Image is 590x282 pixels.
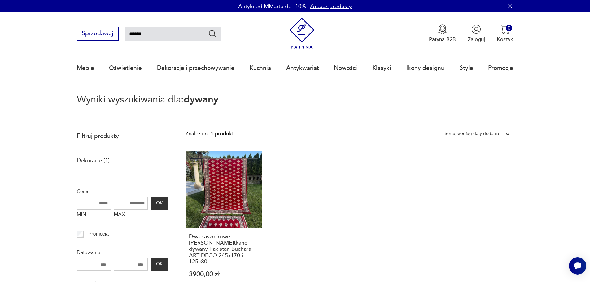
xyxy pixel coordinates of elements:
iframe: Smartsupp widget button [569,257,586,275]
button: OK [151,197,168,210]
label: MAX [114,210,148,221]
p: Koszyk [497,36,513,43]
img: Ikona medalu [438,24,447,34]
div: 0 [506,25,512,31]
p: Filtruj produkty [77,132,168,140]
a: Meble [77,54,94,82]
p: Cena [77,187,168,195]
p: Datowanie [77,248,168,256]
a: Ikony designu [406,54,444,82]
label: MIN [77,210,111,221]
span: dywany [184,93,218,106]
button: Szukaj [208,29,217,38]
a: Promocje [488,54,513,82]
button: Zaloguj [468,24,485,43]
img: Ikonka użytkownika [471,24,481,34]
a: Dekoracje i przechowywanie [157,54,234,82]
p: Promocja [88,230,109,238]
button: Sprzedawaj [77,27,119,41]
p: Patyna B2B [429,36,456,43]
a: Sprzedawaj [77,32,119,37]
img: Ikona koszyka [500,24,510,34]
a: Oświetlenie [109,54,142,82]
a: Klasyki [372,54,391,82]
a: Style [460,54,473,82]
a: Dekoracje (1) [77,155,110,166]
button: Patyna B2B [429,24,456,43]
a: Zobacz produkty [310,2,352,10]
p: Zaloguj [468,36,485,43]
h3: Dwa kaszmirowe [PERSON_NAME]tkane dywany Pakistan Buchara ART DECO 245x170 i 125x80 [189,234,259,265]
button: 0Koszyk [497,24,513,43]
p: Antyki od MMarte do -10% [238,2,306,10]
p: Wyniki wyszukiwania dla: [77,95,514,116]
a: Nowości [334,54,357,82]
img: Patyna - sklep z meblami i dekoracjami vintage [286,18,317,49]
a: Ikona medaluPatyna B2B [429,24,456,43]
p: 3900,00 zł [189,271,259,278]
div: Znaleziono 1 produkt [186,130,233,138]
a: Kuchnia [250,54,271,82]
button: OK [151,258,168,271]
a: Antykwariat [286,54,319,82]
div: Sortuj według daty dodania [445,130,499,138]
